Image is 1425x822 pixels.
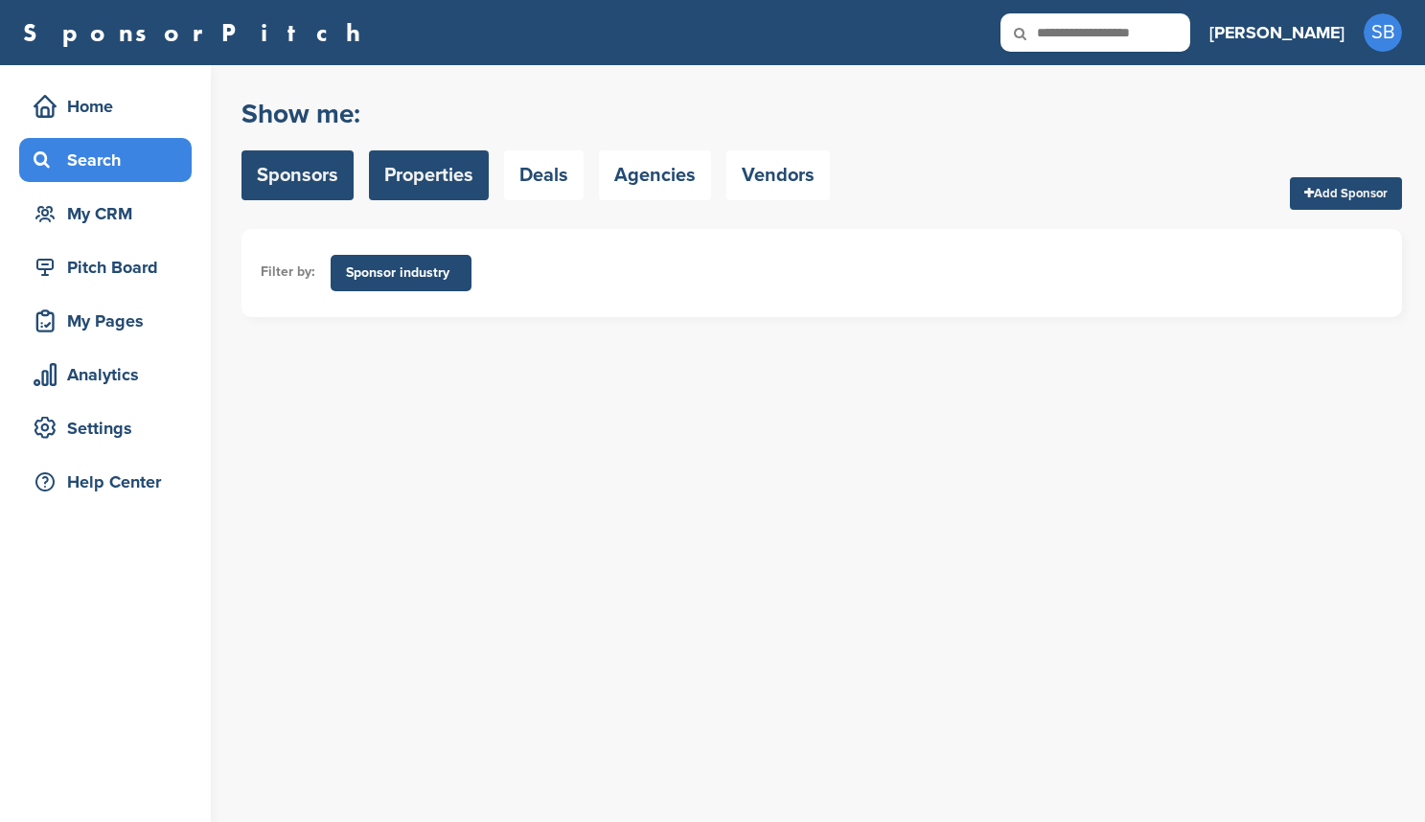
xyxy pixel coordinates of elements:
[29,143,192,177] div: Search
[19,84,192,128] a: Home
[504,150,584,200] a: Deals
[261,262,315,283] li: Filter by:
[29,89,192,124] div: Home
[29,250,192,285] div: Pitch Board
[1209,11,1345,54] a: [PERSON_NAME]
[241,97,830,131] h2: Show me:
[19,353,192,397] a: Analytics
[19,245,192,289] a: Pitch Board
[346,263,456,284] span: Sponsor industry
[726,150,830,200] a: Vendors
[29,196,192,231] div: My CRM
[19,138,192,182] a: Search
[29,411,192,445] div: Settings
[241,150,354,200] a: Sponsors
[29,357,192,392] div: Analytics
[19,460,192,504] a: Help Center
[1209,19,1345,46] h3: [PERSON_NAME]
[29,465,192,499] div: Help Center
[1290,177,1402,210] a: Add Sponsor
[29,304,192,338] div: My Pages
[19,192,192,236] a: My CRM
[19,299,192,343] a: My Pages
[369,150,489,200] a: Properties
[599,150,711,200] a: Agencies
[23,20,373,45] a: SponsorPitch
[1364,13,1402,52] span: SB
[19,406,192,450] a: Settings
